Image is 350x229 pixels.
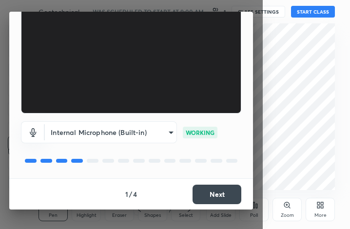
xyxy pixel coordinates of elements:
[186,128,214,137] p: WORKING
[281,213,294,218] div: Zoom
[125,189,128,199] h4: 1
[193,185,241,204] button: Next
[129,189,132,199] h4: /
[291,6,335,18] button: START CLASS
[45,121,177,143] div: FaceTime HD Camera
[314,213,327,218] div: More
[133,189,137,199] h4: 4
